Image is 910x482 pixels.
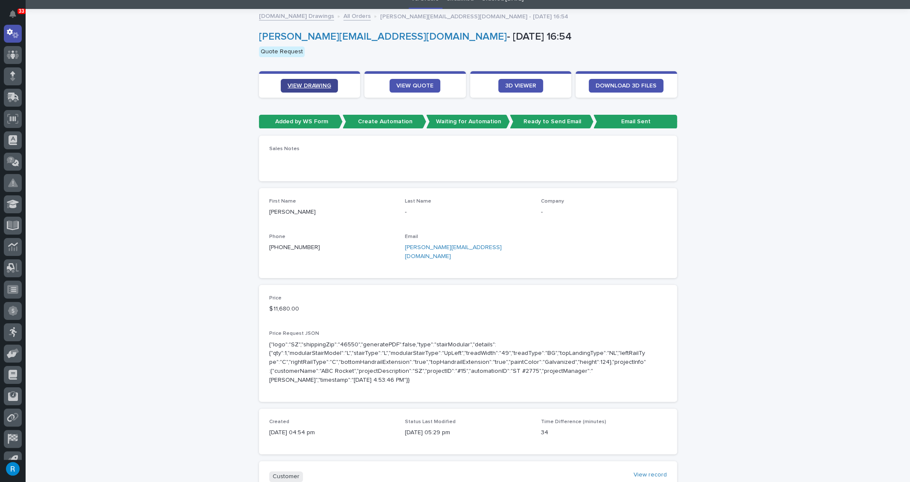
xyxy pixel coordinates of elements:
a: [PERSON_NAME][EMAIL_ADDRESS][DOMAIN_NAME] [405,244,502,259]
p: 34 [541,428,667,437]
p: Email Sent [593,115,677,129]
span: DOWNLOAD 3D FILES [596,83,657,89]
a: [PERSON_NAME][EMAIL_ADDRESS][DOMAIN_NAME] [259,32,507,42]
span: Sales Notes [269,146,299,151]
a: All Orders [343,11,371,20]
span: VIEW QUOTE [396,83,433,89]
div: Notifications33 [11,10,22,24]
a: [DOMAIN_NAME] Drawings [259,11,334,20]
p: $ 11,680.00 [269,305,395,314]
p: - [541,208,667,217]
p: - [DATE] 16:54 [259,31,674,43]
span: Price [269,296,282,301]
p: Customer [269,471,303,482]
p: 33 [19,8,24,14]
span: Time Difference (minutes) [541,419,606,424]
span: Price Request JSON [269,331,319,336]
p: [PERSON_NAME][EMAIL_ADDRESS][DOMAIN_NAME] - [DATE] 16:54 [380,11,568,20]
span: Phone [269,234,285,239]
a: View record [634,471,667,479]
span: First Name [269,199,296,204]
p: {"logo":"SZ","shippingZip":"46550","generatePDF":false,"type":"stairModular","details":{"qty":1,"... [269,340,646,385]
p: [DATE] 04:54 pm [269,428,395,437]
span: VIEW DRAWING [288,83,331,89]
span: Email [405,234,418,239]
span: Last Name [405,199,431,204]
p: Added by WS Form [259,115,343,129]
a: [PHONE_NUMBER] [269,244,320,250]
a: VIEW QUOTE [390,79,440,93]
p: - [405,208,531,217]
span: Status Last Modified [405,419,456,424]
p: Ready to Send Email [510,115,593,129]
button: Notifications [4,5,22,23]
span: Created [269,419,289,424]
p: [DATE] 05:29 pm [405,428,531,437]
p: Create Automation [343,115,426,129]
span: Company [541,199,564,204]
a: VIEW DRAWING [281,79,338,93]
button: users-avatar [4,460,22,478]
p: [PERSON_NAME] [269,208,395,217]
p: Waiting for Automation [426,115,510,129]
a: 3D VIEWER [498,79,543,93]
a: DOWNLOAD 3D FILES [589,79,663,93]
span: 3D VIEWER [505,83,536,89]
div: Quote Request [259,46,305,57]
